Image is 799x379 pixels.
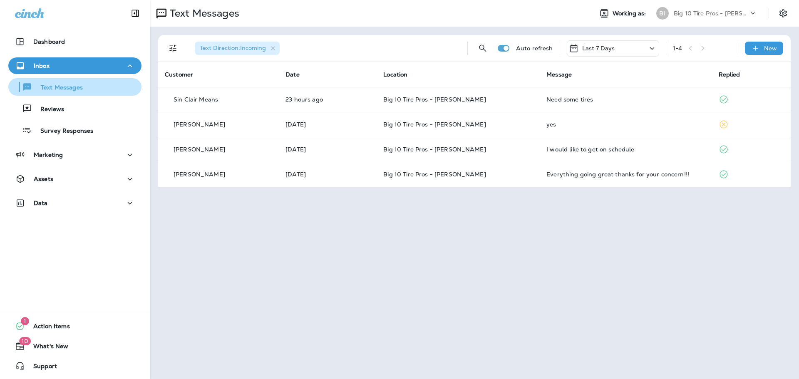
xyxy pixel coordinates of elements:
p: Reviews [32,106,64,114]
p: Text Messages [166,7,239,20]
span: Replied [719,71,740,78]
button: Reviews [8,100,141,117]
button: Text Messages [8,78,141,96]
span: Big 10 Tire Pros - [PERSON_NAME] [383,146,486,153]
button: Collapse Sidebar [124,5,147,22]
button: Filters [165,40,181,57]
p: Dashboard [33,38,65,45]
span: What's New [25,343,68,353]
span: Working as: [613,10,648,17]
p: Survey Responses [32,127,93,135]
p: Sep 23, 2025 09:16 AM [285,146,370,153]
button: 1Action Items [8,318,141,334]
p: Auto refresh [516,45,553,52]
button: Support [8,358,141,374]
span: 1 [21,317,29,325]
div: Everything going great thanks for your concern!!! [546,171,705,178]
div: yes [546,121,705,128]
p: Last 7 Days [582,45,615,52]
p: Assets [34,176,53,182]
p: Sin Clair Means [174,96,218,103]
span: Big 10 Tire Pros - [PERSON_NAME] [383,96,486,103]
button: Survey Responses [8,121,141,139]
p: Big 10 Tire Pros - [PERSON_NAME] [674,10,749,17]
p: Text Messages [32,84,83,92]
button: Data [8,195,141,211]
p: Inbox [34,62,50,69]
p: New [764,45,777,52]
button: Marketing [8,146,141,163]
p: [PERSON_NAME] [174,121,225,128]
span: Support [25,363,57,373]
p: Sep 24, 2025 10:39 AM [285,96,370,103]
div: I would like to get on schedule [546,146,705,153]
span: Action Items [25,323,70,333]
span: Big 10 Tire Pros - [PERSON_NAME] [383,171,486,178]
button: Settings [776,6,791,21]
p: Data [34,200,48,206]
button: Inbox [8,57,141,74]
span: Message [546,71,572,78]
div: Need some tires [546,96,705,103]
p: [PERSON_NAME] [174,171,225,178]
p: [PERSON_NAME] [174,146,225,153]
p: Marketing [34,151,63,158]
button: Assets [8,171,141,187]
span: 10 [19,337,31,345]
span: Location [383,71,407,78]
div: Text Direction:Incoming [195,42,280,55]
button: 10What's New [8,338,141,354]
span: Date [285,71,300,78]
p: Sep 23, 2025 09:58 AM [285,121,370,128]
span: Customer [165,71,193,78]
span: Text Direction : Incoming [200,44,266,52]
div: B1 [656,7,669,20]
div: 1 - 4 [673,45,682,52]
span: Big 10 Tire Pros - [PERSON_NAME] [383,121,486,128]
button: Search Messages [474,40,491,57]
button: Dashboard [8,33,141,50]
p: Sep 20, 2025 10:31 AM [285,171,370,178]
